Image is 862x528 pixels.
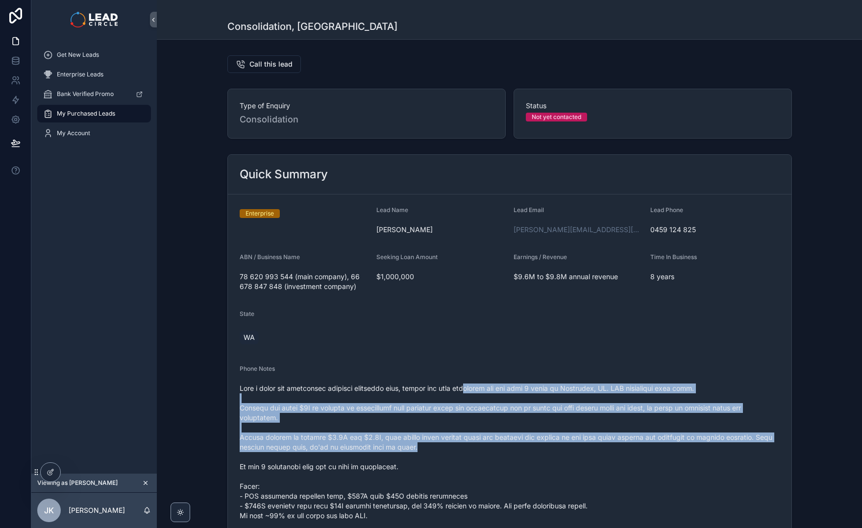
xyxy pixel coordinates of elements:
[514,225,643,235] a: [PERSON_NAME][EMAIL_ADDRESS][DOMAIN_NAME]
[526,101,780,111] span: Status
[57,90,114,98] span: Bank Verified Promo
[44,504,54,516] span: JK
[37,85,151,103] a: Bank Verified Promo
[57,71,103,78] span: Enterprise Leads
[246,209,274,218] div: Enterprise
[31,39,157,155] div: scrollable content
[71,12,117,27] img: App logo
[37,66,151,83] a: Enterprise Leads
[240,101,493,111] span: Type of Enquiry
[376,225,506,235] span: [PERSON_NAME]
[650,272,780,282] span: 8 years
[376,206,408,214] span: Lead Name
[57,129,90,137] span: My Account
[244,333,255,342] span: WA
[57,110,115,118] span: My Purchased Leads
[37,105,151,122] a: My Purchased Leads
[650,206,683,214] span: Lead Phone
[376,253,438,261] span: Seeking Loan Amount
[376,272,506,282] span: $1,000,000
[514,253,567,261] span: Earnings / Revenue
[227,55,301,73] button: Call this lead
[37,479,118,487] span: Viewing as [PERSON_NAME]
[240,365,275,372] span: Phone Notes
[514,272,643,282] span: $9.6M to $9.8M annual revenue
[240,167,328,182] h2: Quick Summary
[650,225,780,235] span: 0459 124 825
[69,505,125,515] p: [PERSON_NAME]
[514,206,544,214] span: Lead Email
[37,46,151,64] a: Get New Leads
[240,310,254,317] span: State
[650,253,697,261] span: Time In Business
[240,113,493,126] span: Consolidation
[37,124,151,142] a: My Account
[249,59,293,69] span: Call this lead
[240,253,300,261] span: ABN / Business Name
[227,20,397,33] h1: Consolidation, [GEOGRAPHIC_DATA]
[240,272,369,291] span: 78 620 993 544 (main company), 66 678 847 848 (investment company)
[57,51,99,59] span: Get New Leads
[532,113,581,121] div: Not yet contacted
